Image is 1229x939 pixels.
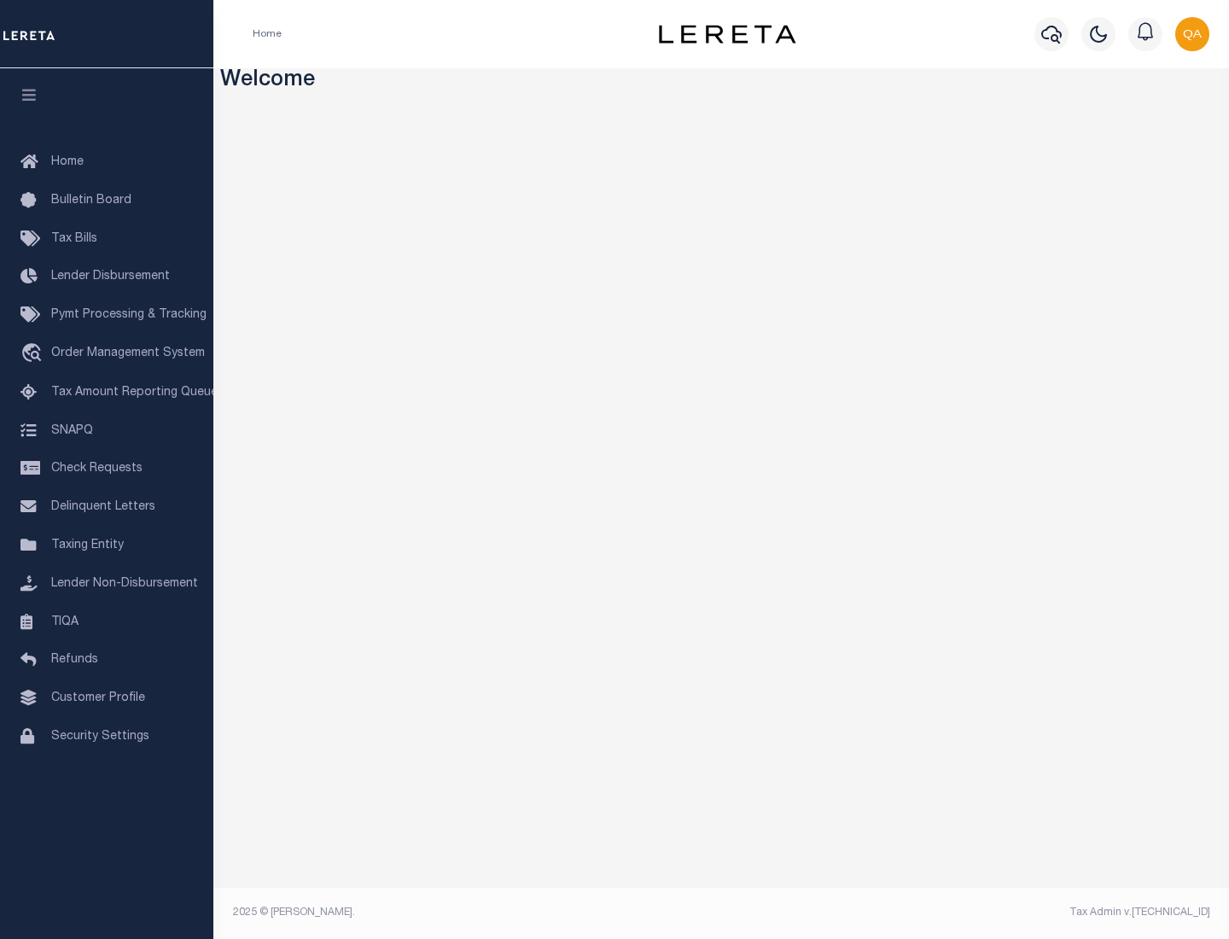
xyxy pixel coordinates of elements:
span: Lender Non-Disbursement [51,578,198,590]
span: Refunds [51,654,98,666]
span: Taxing Entity [51,539,124,551]
span: Tax Amount Reporting Queue [51,387,218,399]
span: Security Settings [51,731,149,743]
span: Pymt Processing & Tracking [51,309,207,321]
span: Bulletin Board [51,195,131,207]
img: svg+xml;base64,PHN2ZyB4bWxucz0iaHR0cDovL3d3dy53My5vcmcvMjAwMC9zdmciIHBvaW50ZXItZXZlbnRzPSJub25lIi... [1175,17,1209,51]
span: Customer Profile [51,692,145,704]
span: SNAPQ [51,424,93,436]
div: Tax Admin v.[TECHNICAL_ID] [734,905,1210,920]
span: Check Requests [51,463,143,475]
span: Delinquent Letters [51,501,155,513]
span: Order Management System [51,347,205,359]
li: Home [253,26,282,42]
span: Home [51,156,84,168]
i: travel_explore [20,343,48,365]
span: Lender Disbursement [51,271,170,283]
span: TIQA [51,615,79,627]
img: logo-dark.svg [659,25,795,44]
span: Tax Bills [51,233,97,245]
div: 2025 © [PERSON_NAME]. [220,905,722,920]
h3: Welcome [220,68,1223,95]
